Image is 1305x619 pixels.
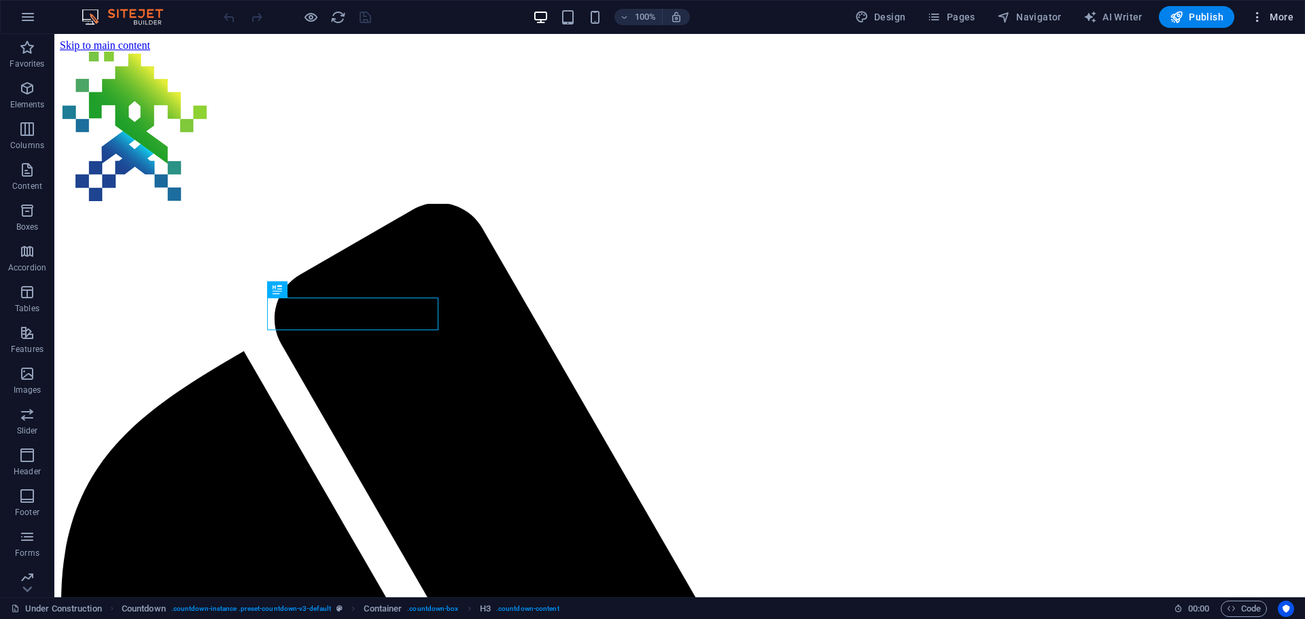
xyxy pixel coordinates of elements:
div: Design (Ctrl+Alt+Y) [850,6,911,28]
span: Design [855,10,906,24]
span: Pages [927,10,975,24]
p: Features [11,344,43,355]
i: Reload page [330,10,346,25]
button: Code [1221,601,1267,617]
i: On resize automatically adjust zoom level to fit chosen device. [670,11,682,23]
img: Editor Logo [78,9,180,25]
span: Click to select. Double-click to edit [364,601,402,617]
span: Navigator [997,10,1062,24]
p: Accordion [8,262,46,273]
h6: 100% [635,9,657,25]
span: 00 00 [1188,601,1209,617]
button: reload [330,9,346,25]
a: Click to cancel selection. Double-click to open Pages [11,601,102,617]
p: Columns [10,140,44,151]
span: AI Writer [1083,10,1143,24]
button: More [1245,6,1299,28]
button: Pages [922,6,980,28]
p: Elements [10,99,45,110]
span: . countdown-instance .preset-countdown-v3-default [171,601,331,617]
h6: Session time [1174,601,1210,617]
button: Navigator [992,6,1067,28]
span: . countdown-content [496,601,559,617]
p: Favorites [10,58,44,69]
button: Click here to leave preview mode and continue editing [302,9,319,25]
span: Code [1227,601,1261,617]
p: Forms [15,548,39,559]
span: : [1198,603,1200,614]
span: . countdown-box [407,601,458,617]
span: Publish [1170,10,1223,24]
button: Design [850,6,911,28]
p: Footer [15,507,39,518]
span: Click to select. Double-click to edit [122,601,166,617]
button: Usercentrics [1278,601,1294,617]
button: 100% [614,9,663,25]
a: Skip to main content [5,5,96,17]
button: Publish [1159,6,1234,28]
p: Header [14,466,41,477]
nav: breadcrumb [122,601,559,617]
p: Slider [17,425,38,436]
i: This element is a customizable preset [336,605,343,612]
p: Images [14,385,41,395]
button: AI Writer [1078,6,1148,28]
p: Boxes [16,222,39,232]
p: Tables [15,303,39,314]
p: Content [12,181,42,192]
span: More [1251,10,1293,24]
span: Click to select. Double-click to edit [480,601,491,617]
